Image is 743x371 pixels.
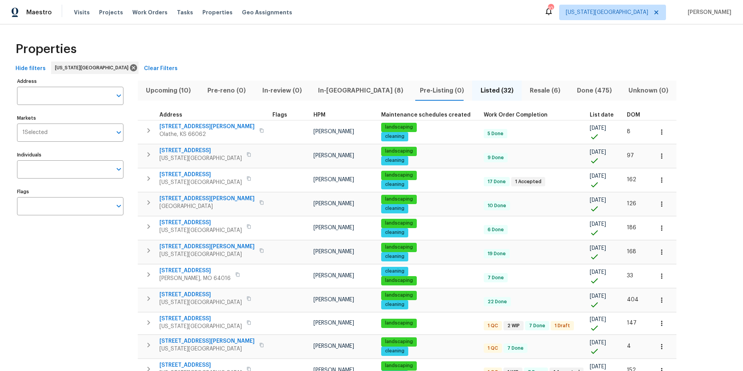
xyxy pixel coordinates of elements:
[590,173,606,179] span: [DATE]
[627,112,640,118] span: DOM
[159,251,255,258] span: [US_STATE][GEOGRAPHIC_DATA]
[313,225,354,230] span: [PERSON_NAME]
[17,79,123,84] label: Address
[590,317,606,322] span: [DATE]
[382,292,416,299] span: landscaping
[315,85,407,96] span: In-[GEOGRAPHIC_DATA] (8)
[313,129,354,134] span: [PERSON_NAME]
[627,273,633,278] span: 33
[144,64,178,74] span: Clear Filters
[99,9,123,16] span: Projects
[484,227,507,233] span: 6 Done
[382,181,407,188] span: cleaning
[590,340,606,345] span: [DATE]
[627,201,636,206] span: 126
[382,157,407,164] span: cleaning
[382,124,416,131] span: landscaping
[242,9,292,16] span: Geo Assignments
[382,253,407,260] span: cleaning
[113,127,124,138] button: Open
[204,85,250,96] span: Pre-reno (0)
[382,148,416,155] span: landscaping
[159,123,255,131] span: [STREET_ADDRESS][PERSON_NAME]
[590,246,606,251] span: [DATE]
[382,229,407,236] span: cleaning
[526,323,548,329] span: 7 Done
[159,155,242,162] span: [US_STATE][GEOGRAPHIC_DATA]
[627,249,636,254] span: 168
[313,297,354,302] span: [PERSON_NAME]
[504,345,527,352] span: 7 Done
[590,112,614,118] span: List date
[484,131,507,137] span: 5 Done
[159,243,255,251] span: [STREET_ADDRESS][PERSON_NAME]
[259,85,305,96] span: In-review (0)
[55,64,132,72] span: [US_STATE][GEOGRAPHIC_DATA]
[159,147,242,155] span: [STREET_ADDRESS]
[17,153,123,157] label: Individuals
[382,205,407,212] span: cleaning
[484,275,507,281] span: 7 Done
[142,85,195,96] span: Upcoming (10)
[12,62,49,76] button: Hide filters
[382,244,416,251] span: landscaping
[627,177,636,182] span: 162
[382,338,416,345] span: landscaping
[566,9,648,16] span: [US_STATE][GEOGRAPHIC_DATA]
[484,155,507,161] span: 9 Done
[26,9,52,16] span: Maestro
[159,323,242,330] span: [US_STATE][GEOGRAPHIC_DATA]
[159,227,242,234] span: [US_STATE][GEOGRAPHIC_DATA]
[159,203,255,210] span: [GEOGRAPHIC_DATA]
[313,112,325,118] span: HPM
[627,297,639,302] span: 404
[477,85,517,96] span: Listed (32)
[159,291,242,299] span: [STREET_ADDRESS]
[590,364,606,369] span: [DATE]
[685,9,731,16] span: [PERSON_NAME]
[313,344,354,349] span: [PERSON_NAME]
[484,323,501,329] span: 1 QC
[113,90,124,101] button: Open
[504,323,523,329] span: 2 WIP
[22,129,48,136] span: 1 Selected
[17,189,123,194] label: Flags
[625,85,672,96] span: Unknown (0)
[627,153,634,158] span: 97
[574,85,616,96] span: Done (475)
[382,320,416,326] span: landscaping
[177,10,193,15] span: Tasks
[382,301,407,308] span: cleaning
[512,179,544,185] span: 1 Accepted
[313,177,354,182] span: [PERSON_NAME]
[627,129,630,134] span: 8
[416,85,468,96] span: Pre-Listing (0)
[484,251,509,257] span: 19 Done
[132,9,168,16] span: Work Orders
[159,361,242,369] span: [STREET_ADDRESS]
[382,362,416,369] span: landscaping
[141,62,181,76] button: Clear Filters
[159,275,231,282] span: [PERSON_NAME], MO 64016
[627,225,636,230] span: 186
[590,149,606,155] span: [DATE]
[51,62,139,74] div: [US_STATE][GEOGRAPHIC_DATA]
[484,345,501,352] span: 1 QC
[590,222,606,227] span: [DATE]
[484,112,548,118] span: Work Order Completion
[382,277,416,284] span: landscaping
[202,9,233,16] span: Properties
[15,64,46,74] span: Hide filters
[382,133,407,140] span: cleaning
[17,116,123,120] label: Markets
[627,320,637,326] span: 147
[159,219,242,227] span: [STREET_ADDRESS]
[382,196,416,203] span: landscaping
[590,125,606,131] span: [DATE]
[159,171,242,179] span: [STREET_ADDRESS]
[627,344,631,349] span: 4
[159,112,182,118] span: Address
[159,345,255,353] span: [US_STATE][GEOGRAPHIC_DATA]
[159,337,255,345] span: [STREET_ADDRESS][PERSON_NAME]
[159,299,242,306] span: [US_STATE][GEOGRAPHIC_DATA]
